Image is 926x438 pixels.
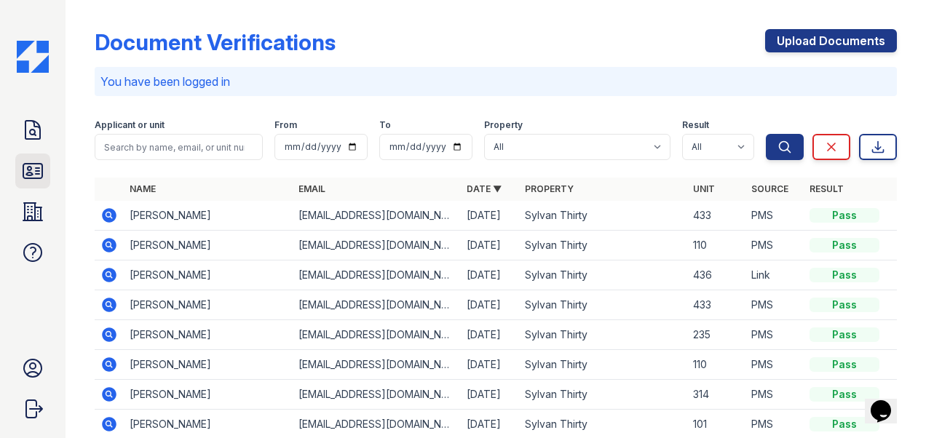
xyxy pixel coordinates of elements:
[293,320,461,350] td: [EMAIL_ADDRESS][DOMAIN_NAME]
[124,320,292,350] td: [PERSON_NAME]
[810,417,879,431] div: Pass
[293,231,461,260] td: [EMAIL_ADDRESS][DOMAIN_NAME]
[519,350,687,380] td: Sylvan Thirty
[461,380,519,410] td: [DATE]
[693,183,715,194] a: Unit
[293,290,461,320] td: [EMAIL_ADDRESS][DOMAIN_NAME]
[745,320,804,350] td: PMS
[95,134,263,160] input: Search by name, email, or unit number
[519,201,687,231] td: Sylvan Thirty
[745,201,804,231] td: PMS
[124,350,292,380] td: [PERSON_NAME]
[810,208,879,223] div: Pass
[298,183,325,194] a: Email
[519,380,687,410] td: Sylvan Thirty
[124,231,292,260] td: [PERSON_NAME]
[467,183,502,194] a: Date ▼
[745,380,804,410] td: PMS
[274,119,297,131] label: From
[124,380,292,410] td: [PERSON_NAME]
[95,119,165,131] label: Applicant or unit
[745,231,804,260] td: PMS
[810,327,879,342] div: Pass
[379,119,391,131] label: To
[17,41,49,73] img: CE_Icon_Blue-c292c112584629df590d857e76928e9f676e5b41ef8f769ba2f05ee15b207248.png
[810,357,879,372] div: Pass
[461,320,519,350] td: [DATE]
[461,350,519,380] td: [DATE]
[810,298,879,312] div: Pass
[687,201,745,231] td: 433
[519,231,687,260] td: Sylvan Thirty
[765,29,897,52] a: Upload Documents
[461,290,519,320] td: [DATE]
[519,320,687,350] td: Sylvan Thirty
[293,201,461,231] td: [EMAIL_ADDRESS][DOMAIN_NAME]
[484,119,523,131] label: Property
[687,380,745,410] td: 314
[687,320,745,350] td: 235
[130,183,156,194] a: Name
[519,290,687,320] td: Sylvan Thirty
[810,183,844,194] a: Result
[293,350,461,380] td: [EMAIL_ADDRESS][DOMAIN_NAME]
[293,260,461,290] td: [EMAIL_ADDRESS][DOMAIN_NAME]
[682,119,709,131] label: Result
[687,290,745,320] td: 433
[687,260,745,290] td: 436
[519,260,687,290] td: Sylvan Thirty
[461,260,519,290] td: [DATE]
[124,290,292,320] td: [PERSON_NAME]
[293,380,461,410] td: [EMAIL_ADDRESS][DOMAIN_NAME]
[810,238,879,252] div: Pass
[124,260,292,290] td: [PERSON_NAME]
[810,387,879,402] div: Pass
[865,380,911,423] iframe: chat widget
[525,183,574,194] a: Property
[687,231,745,260] td: 110
[687,350,745,380] td: 110
[100,73,891,90] p: You have been logged in
[745,260,804,290] td: Link
[745,290,804,320] td: PMS
[751,183,788,194] a: Source
[810,268,879,282] div: Pass
[745,350,804,380] td: PMS
[461,231,519,260] td: [DATE]
[95,29,336,55] div: Document Verifications
[461,201,519,231] td: [DATE]
[124,201,292,231] td: [PERSON_NAME]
